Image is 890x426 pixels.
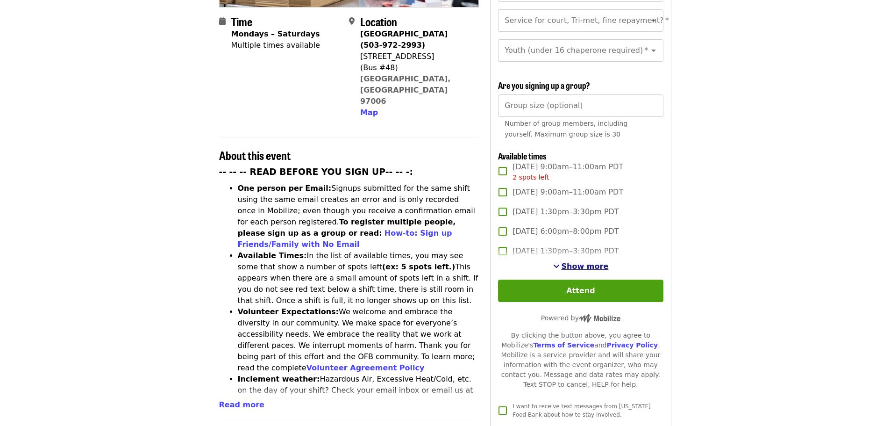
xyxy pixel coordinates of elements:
a: [GEOGRAPHIC_DATA], [GEOGRAPHIC_DATA] 97006 [360,74,451,106]
input: [object Object] [498,94,663,117]
span: [DATE] 1:30pm–3:30pm PDT [513,206,619,217]
div: [STREET_ADDRESS] [360,51,471,62]
i: calendar icon [219,17,226,26]
span: Map [360,108,378,117]
span: Read more [219,400,264,409]
button: Open [647,44,660,57]
a: How-to: Sign up Friends/Family with No Email [238,229,452,249]
button: Map [360,107,378,118]
button: Attend [498,280,663,302]
span: [DATE] 1:30pm–3:30pm PDT [513,245,619,257]
span: Show more [562,262,609,271]
li: In the list of available times, you may see some that show a number of spots left This appears wh... [238,250,479,306]
button: Read more [219,399,264,411]
li: We welcome and embrace the diversity in our community. We make space for everyone’s accessibility... [238,306,479,374]
div: (Bus #48) [360,62,471,73]
div: By clicking the button above, you agree to Mobilize's and . Mobilize is a service provider and wi... [498,331,663,390]
strong: (ex: 5 spots left.) [382,262,455,271]
strong: Mondays – Saturdays [231,29,320,38]
strong: To register multiple people, please sign up as a group or read: [238,217,456,238]
span: I want to receive text messages from [US_STATE] Food Bank about how to stay involved. [513,403,650,418]
a: Privacy Policy [606,341,658,349]
strong: One person per Email: [238,184,332,193]
span: Powered by [541,314,620,322]
button: Open [647,14,660,27]
li: Signups submitted for the same shift using the same email creates an error and is only recorded o... [238,183,479,250]
span: [DATE] 9:00am–11:00am PDT [513,161,623,182]
strong: Available Times: [238,251,307,260]
strong: Inclement weather: [238,375,320,383]
img: Powered by Mobilize [579,314,620,323]
span: [DATE] 9:00am–11:00am PDT [513,187,623,198]
span: About this event [219,147,291,163]
i: map-marker-alt icon [349,17,355,26]
span: [DATE] 6:00pm–8:00pm PDT [513,226,619,237]
strong: Volunteer Expectations: [238,307,339,316]
a: Terms of Service [533,341,594,349]
button: See more timeslots [553,261,609,272]
a: Volunteer Agreement Policy [306,363,425,372]
span: Time [231,13,252,29]
span: Are you signing up a group? [498,79,590,91]
span: Location [360,13,397,29]
span: Number of group members, including yourself. Maximum group size is 30 [505,120,627,138]
span: 2 spots left [513,173,549,181]
div: Multiple times available [231,40,320,51]
strong: [GEOGRAPHIC_DATA] (503-972-2993) [360,29,448,50]
span: Available times [498,150,547,162]
strong: -- -- -- READ BEFORE YOU SIGN UP-- -- -: [219,167,413,177]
